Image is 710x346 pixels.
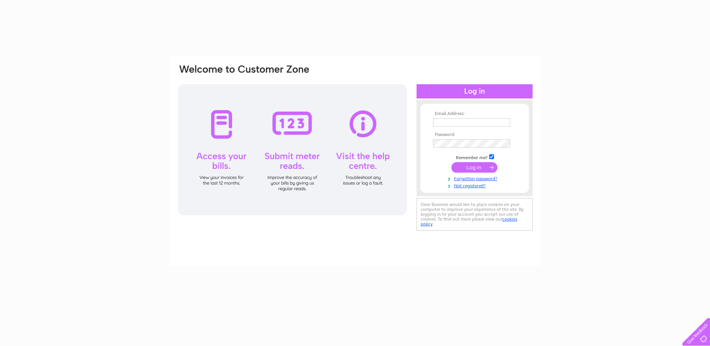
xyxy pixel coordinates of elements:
[421,216,517,227] a: cookies policy
[433,174,518,182] a: Forgotten password?
[417,198,533,231] div: Clear Business would like to place cookies on your computer to improve your experience of the sit...
[431,153,518,161] td: Remember me?
[433,182,518,189] a: Not registered?
[431,132,518,137] th: Password:
[431,111,518,116] th: Email Address:
[451,162,497,173] input: Submit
